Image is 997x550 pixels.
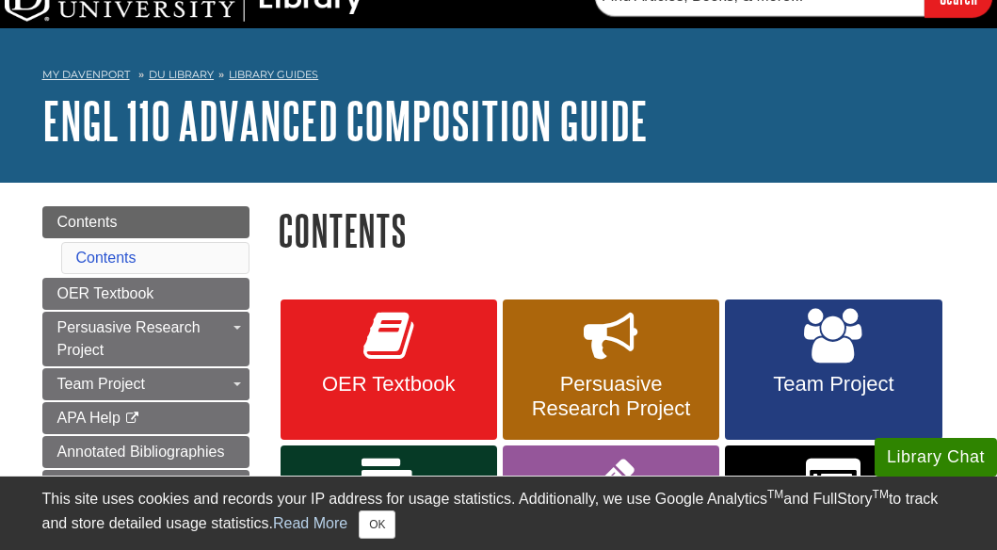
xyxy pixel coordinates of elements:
[57,319,201,358] span: Persuasive Research Project
[767,488,783,501] sup: TM
[739,372,927,396] span: Team Project
[124,412,140,425] i: This link opens in a new window
[517,372,705,421] span: Persuasive Research Project
[42,368,249,400] a: Team Project
[57,444,225,460] span: Annotated Bibliographies
[42,67,130,83] a: My Davenport
[57,410,121,426] span: APA Help
[359,510,395,539] button: Close
[42,436,249,468] a: Annotated Bibliographies
[278,206,956,254] h1: Contents
[229,68,318,81] a: Library Guides
[42,312,249,366] a: Persuasive Research Project
[57,285,154,301] span: OER Textbook
[57,214,118,230] span: Contents
[873,488,889,501] sup: TM
[725,299,941,441] a: Team Project
[42,488,956,539] div: This site uses cookies and records your IP address for usage statistics. Additionally, we use Goo...
[42,470,249,502] a: Abstract
[42,206,249,238] a: Contents
[42,402,249,434] a: APA Help
[503,299,719,441] a: Persuasive Research Project
[57,376,145,392] span: Team Project
[281,299,497,441] a: OER Textbook
[42,91,648,150] a: ENGL 110 Advanced Composition Guide
[273,515,347,531] a: Read More
[149,68,214,81] a: DU Library
[875,438,997,477] button: Library Chat
[76,250,137,266] a: Contents
[42,278,249,310] a: OER Textbook
[42,62,956,92] nav: breadcrumb
[295,372,483,396] span: OER Textbook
